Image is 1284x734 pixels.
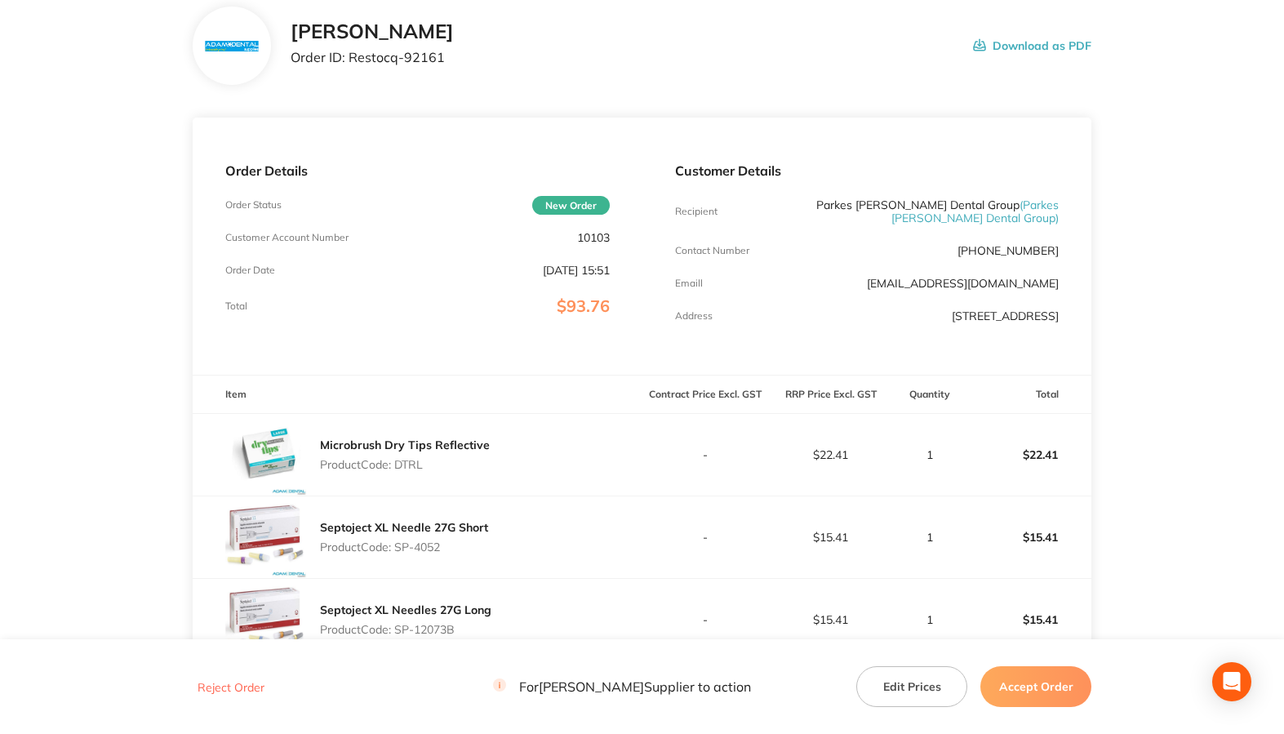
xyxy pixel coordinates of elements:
p: $22.41 [769,448,893,461]
span: New Order [532,196,610,215]
th: Quantity [894,376,966,414]
p: Order Date [225,265,275,276]
p: 1 [895,448,965,461]
p: For [PERSON_NAME] Supplier to action [493,679,751,695]
p: Order Details [225,163,610,178]
a: [EMAIL_ADDRESS][DOMAIN_NAME] [867,276,1059,291]
p: Recipient [675,206,718,217]
button: Edit Prices [856,666,967,707]
button: Download as PDF [973,20,1091,71]
span: ( Parkes [PERSON_NAME] Dental Group ) [891,198,1059,225]
p: 1 [895,613,965,626]
a: Septoject XL Needles 27G Long [320,603,491,617]
p: $15.41 [966,518,1091,557]
div: Open Intercom Messenger [1212,662,1251,701]
img: bzFubXBmNw [225,414,307,496]
p: [STREET_ADDRESS] [952,309,1059,323]
p: Order ID: Restocq- 92161 [291,50,454,65]
p: $15.41 [769,531,893,544]
p: Customer Details [675,163,1060,178]
p: - [643,531,767,544]
p: $15.41 [769,613,893,626]
h2: [PERSON_NAME] [291,20,454,43]
th: Item [193,376,642,414]
p: Emaill [675,278,703,289]
img: bjR5bTc1OA [225,496,307,578]
img: a3cyM2ltcw [225,579,307,661]
img: N3hiYW42Mg [205,41,258,51]
p: 1 [895,531,965,544]
p: [DATE] 15:51 [543,264,610,277]
button: Accept Order [980,666,1091,707]
p: [PHONE_NUMBER] [957,244,1059,257]
th: Total [966,376,1091,414]
p: $22.41 [966,435,1091,474]
p: Customer Account Number [225,232,349,243]
th: RRP Price Excl. GST [768,376,894,414]
p: Product Code: SP-12073B [320,623,491,636]
p: - [643,448,767,461]
button: Reject Order [193,680,269,695]
p: - [643,613,767,626]
a: Microbrush Dry Tips Reflective [320,438,490,452]
p: 10103 [577,231,610,244]
p: Contact Number [675,245,749,256]
p: Order Status [225,199,282,211]
p: Product Code: SP-4052 [320,540,488,554]
a: Septoject XL Needle 27G Short [320,520,488,535]
p: Address [675,310,713,322]
p: $15.41 [966,600,1091,639]
span: $93.76 [557,296,610,316]
p: Total [225,300,247,312]
p: Parkes [PERSON_NAME] Dental Group [802,198,1059,225]
th: Contract Price Excl. GST [642,376,768,414]
p: Product Code: DTRL [320,458,490,471]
